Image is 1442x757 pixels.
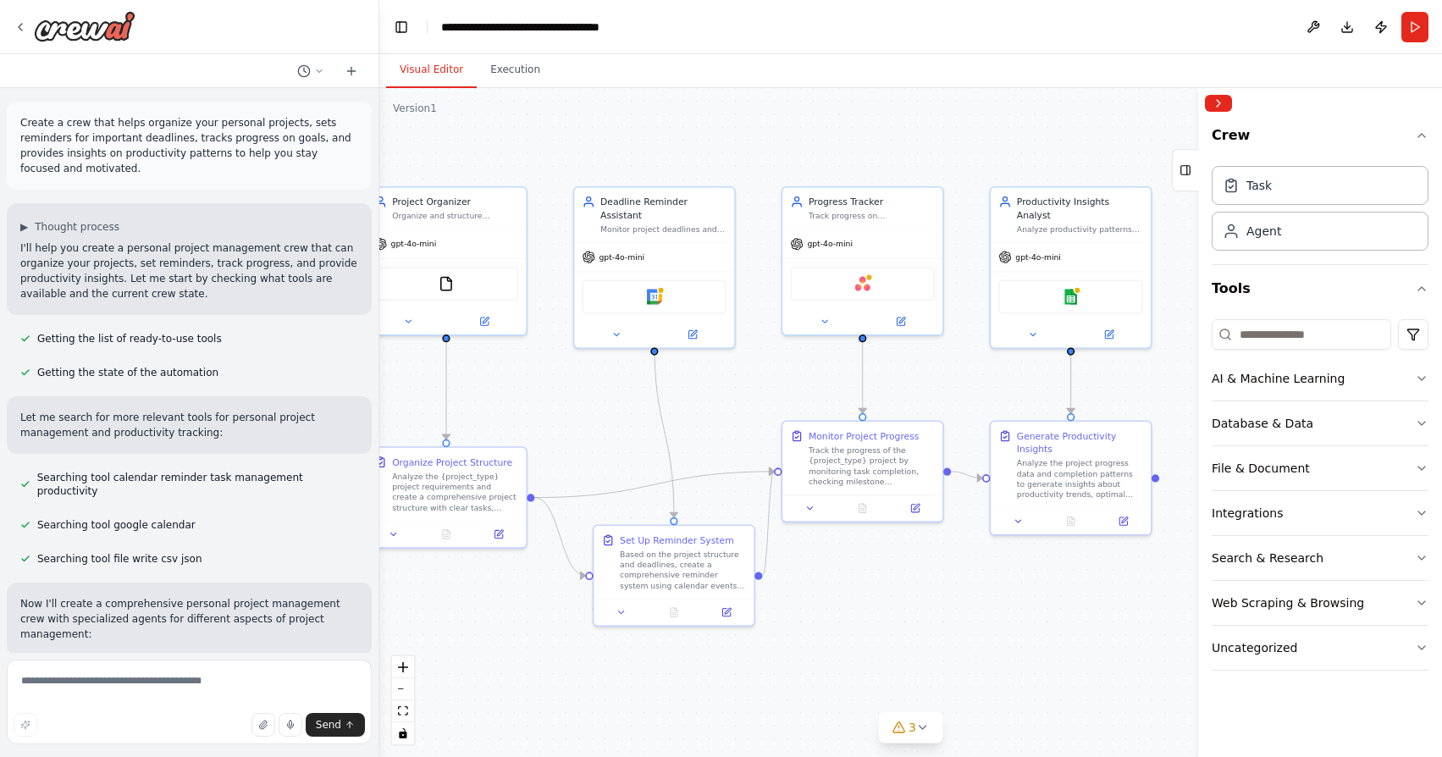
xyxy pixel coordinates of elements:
[1212,505,1283,522] div: Integrations
[855,276,870,291] img: Asana
[1205,95,1232,112] button: Collapse right sidebar
[1017,458,1143,500] div: Analyze the project progress data and completion patterns to generate insights about productivity...
[20,410,358,440] p: Let me search for more relevant tools for personal project management and productivity tracking:
[20,240,358,301] p: I'll help you create a personal project management crew that can organize your projects, set remi...
[1246,177,1272,194] div: Task
[1072,327,1146,342] button: Open in side panel
[306,713,365,737] button: Send
[20,220,119,234] button: ▶Thought process
[1212,370,1345,387] div: AI & Machine Learning
[477,527,522,542] button: Open in side panel
[1191,88,1205,757] button: Toggle Sidebar
[1017,224,1143,234] div: Analyze productivity patterns from {project_type} project data to identify trends, peak performan...
[909,719,916,736] span: 3
[807,239,853,249] span: gpt-4o-mini
[1212,401,1428,445] button: Database & Data
[704,605,749,620] button: Open in side panel
[1043,513,1098,528] button: No output available
[392,722,414,744] button: toggle interactivity
[646,605,701,620] button: No output available
[251,713,275,737] button: Upload files
[600,224,727,234] div: Monitor project deadlines and milestones, set up reminder systems, and provide timely alerts abou...
[1212,119,1428,159] button: Crew
[439,276,454,291] img: FileReadTool
[620,533,734,546] div: Set Up Reminder System
[37,332,222,345] span: Getting the list of ready-to-use tools
[290,61,331,81] button: Switch to previous chat
[418,527,473,542] button: No output available
[600,196,727,222] div: Deadline Reminder Assistant
[393,102,437,115] div: Version 1
[593,524,755,627] div: Set Up Reminder SystemBased on the project structure and deadlines, create a comprehensive remind...
[34,11,135,41] img: Logo
[647,289,662,304] img: Google calendar
[447,313,521,329] button: Open in side panel
[1212,460,1310,477] div: File & Document
[392,678,414,700] button: zoom out
[599,251,645,262] span: gpt-4o-mini
[392,456,512,468] div: Organize Project Structure
[20,220,28,234] span: ▶
[809,196,935,208] div: Progress Tracker
[392,656,414,678] button: zoom in
[279,713,302,737] button: Click to speak your automation idea
[1212,581,1428,625] button: Web Scraping & Browsing
[1212,550,1323,566] div: Search & Research
[620,550,746,591] div: Based on the project structure and deadlines, create a comprehensive reminder system using calend...
[316,718,341,732] span: Send
[534,465,774,504] g: Edge from e7194035-2d3e-474b-86d1-ff9cfc785d5d to b9c4f37b-eb28-4031-ae88-5639c5a70604
[1246,223,1281,240] div: Agent
[20,115,358,176] p: Create a crew that helps organize your personal projects, sets reminders for important deadlines,...
[37,471,358,498] span: Searching tool calendar reminder task management productivity
[365,186,528,336] div: Project OrganizerOrganize and structure personal projects by analyzing project details, breaking ...
[990,186,1152,349] div: Productivity Insights AnalystAnalyze productivity patterns from {project_type} project data to id...
[809,445,935,487] div: Track the progress of the {project_type} project by monitoring task completion, checking mileston...
[1212,159,1428,264] div: Crew
[1212,536,1428,580] button: Search & Research
[1015,251,1061,262] span: gpt-4o-mini
[14,713,37,737] button: Improve this prompt
[1212,356,1428,401] button: AI & Machine Learning
[1101,513,1146,528] button: Open in side panel
[892,500,937,516] button: Open in side panel
[386,52,477,88] button: Visual Editor
[439,342,452,439] g: Edge from 7cf2b35e-f5e7-4f13-b5ca-078e97e36ed1 to e7194035-2d3e-474b-86d1-ff9cfc785d5d
[951,465,982,484] g: Edge from b9c4f37b-eb28-4031-ae88-5639c5a70604 to d9fb3f7d-6e30-4684-ac9e-ec936a838369
[1017,196,1143,222] div: Productivity Insights Analyst
[573,186,736,349] div: Deadline Reminder AssistantMonitor project deadlines and milestones, set up reminder systems, and...
[761,465,776,582] g: Edge from 9b263af1-1b92-4c79-8b45-274d578c941d to b9c4f37b-eb28-4031-ae88-5639c5a70604
[37,552,202,566] span: Searching tool file write csv json
[809,429,919,442] div: Monitor Project Progress
[782,186,944,336] div: Progress TrackerTrack progress on {project_type} projects by monitoring task completion, mileston...
[782,421,944,523] div: Monitor Project ProgressTrack the progress of the {project_type} project by monitoring task compl...
[990,421,1152,536] div: Generate Productivity InsightsAnalyze the project progress data and completion patterns to genera...
[20,596,358,642] p: Now I'll create a comprehensive personal project management crew with specialized agents for diff...
[864,313,937,329] button: Open in side panel
[856,342,869,413] g: Edge from 1a299e42-a1b1-4738-9e55-2ac9489575d1 to b9c4f37b-eb28-4031-ae88-5639c5a70604
[1212,415,1313,432] div: Database & Data
[37,518,196,532] span: Searching tool google calendar
[392,471,518,512] div: Analyze the {project_type} project requirements and create a comprehensive project structure with...
[648,342,680,517] g: Edge from 9b20a394-41b2-462a-9cbe-5099d48368b2 to 9b263af1-1b92-4c79-8b45-274d578c941d
[1212,491,1428,535] button: Integrations
[392,656,414,744] div: React Flow controls
[390,15,413,39] button: Hide left sidebar
[365,446,528,549] div: Organize Project StructureAnalyze the {project_type} project requirements and create a comprehens...
[1212,594,1364,611] div: Web Scraping & Browsing
[835,500,890,516] button: No output available
[534,491,585,583] g: Edge from e7194035-2d3e-474b-86d1-ff9cfc785d5d to 9b263af1-1b92-4c79-8b45-274d578c941d
[1063,289,1078,304] img: Google sheets
[338,61,365,81] button: Start a new chat
[655,327,729,342] button: Open in side panel
[878,712,943,743] button: 3
[392,700,414,722] button: fit view
[37,366,218,379] span: Getting the state of the automation
[1064,342,1077,413] g: Edge from 17ef53b2-25c4-4000-a1a3-dafe7a23c26f to d9fb3f7d-6e30-4684-ac9e-ec936a838369
[477,52,554,88] button: Execution
[1212,312,1428,684] div: Tools
[1212,626,1428,670] button: Uncategorized
[392,211,518,221] div: Organize and structure personal projects by analyzing project details, breaking down complex goal...
[1212,265,1428,312] button: Tools
[1017,429,1143,456] div: Generate Productivity Insights
[809,211,935,221] div: Track progress on {project_type} projects by monitoring task completion, milestone achievements, ...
